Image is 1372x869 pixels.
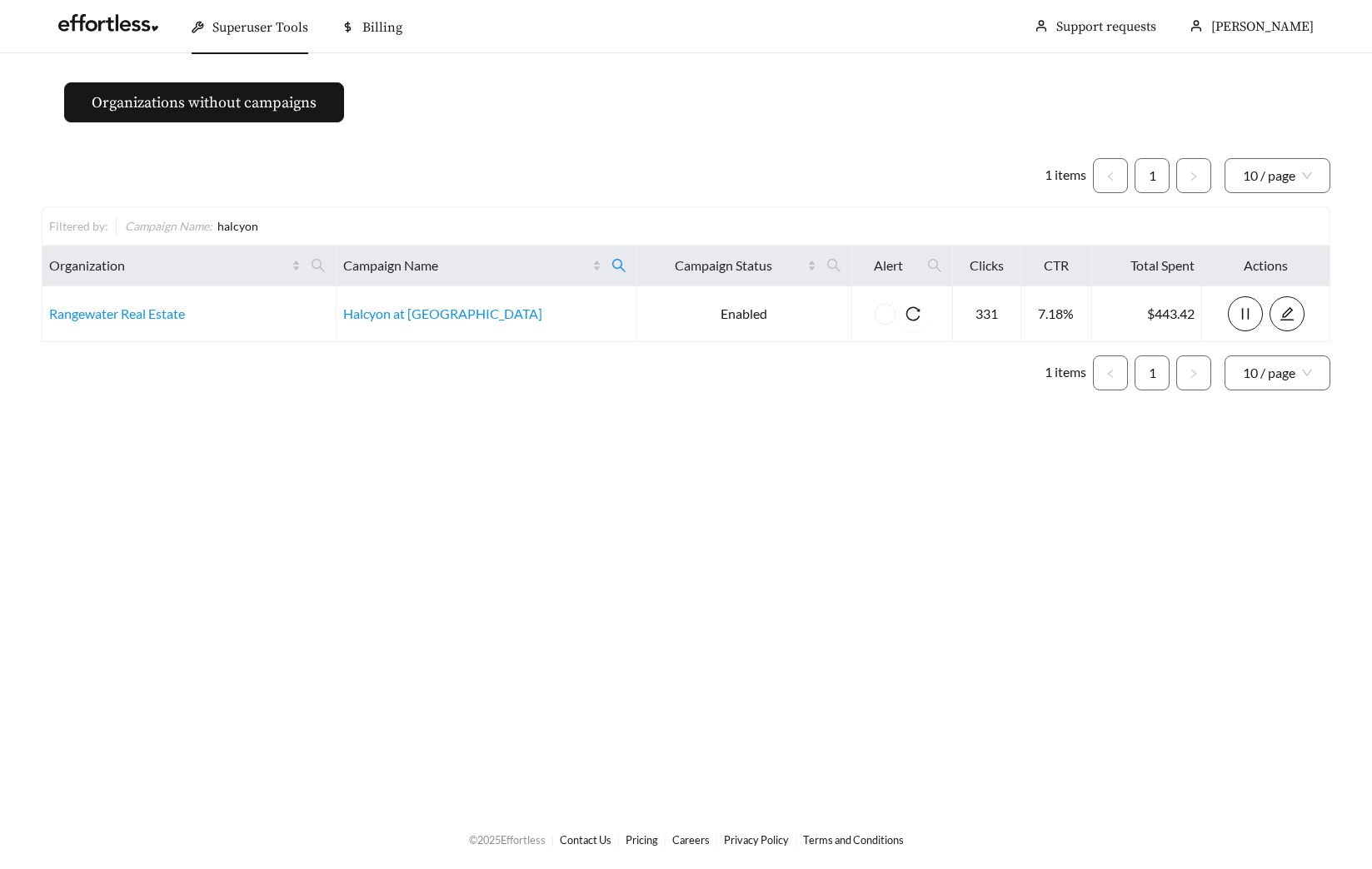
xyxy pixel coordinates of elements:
span: Campaign Status [644,256,804,276]
a: Contact Us [560,833,611,847]
span: search [927,258,942,273]
a: edit [1270,305,1305,321]
li: Previous Page [1093,355,1128,390]
th: CTR [1021,246,1092,286]
a: 1 [1135,159,1169,192]
button: left [1093,158,1128,193]
button: pause [1228,296,1263,331]
td: 7.18% [1021,286,1092,342]
a: Rangewater Real Estate [49,305,185,321]
a: Halcyon at [GEOGRAPHIC_DATA] [343,305,542,321]
button: Organizations without campaigns [64,82,344,122]
td: Enabled [637,286,852,342]
button: edit [1270,296,1305,331]
li: Next Page [1176,158,1211,193]
button: reload [896,296,930,331]
li: 1 [1135,355,1170,390]
span: search [826,258,841,273]
li: Next Page [1176,355,1211,390]
span: search [311,258,326,273]
span: Campaign Name [343,256,589,276]
span: right [1189,369,1199,379]
span: left [1105,171,1115,181]
span: reload [896,306,930,321]
div: Filtered by: [49,217,116,235]
li: 1 [1135,158,1170,193]
span: Billing [362,19,402,36]
span: left [1105,369,1115,379]
th: Actions [1202,246,1330,286]
td: $443.42 [1092,286,1203,342]
a: Privacy Policy [724,833,789,847]
span: search [605,252,633,279]
th: Total Spent [1092,246,1203,286]
span: search [820,252,848,279]
button: left [1093,355,1128,390]
li: 1 items [1045,355,1086,390]
a: Support requests [1056,18,1156,35]
button: right [1176,158,1211,193]
a: Pricing [626,833,658,847]
a: Careers [672,833,710,847]
div: Page Size [1225,355,1330,390]
li: 1 items [1045,158,1086,193]
a: 1 [1135,356,1169,390]
span: 10 / page [1243,159,1312,192]
span: Organization [49,256,288,276]
span: [PERSON_NAME] [1211,18,1314,35]
span: pause [1229,306,1262,321]
span: Organizations without campaigns [92,92,317,114]
td: 331 [953,286,1021,342]
span: © 2025 Effortless [469,833,546,847]
span: edit [1270,306,1304,321]
span: search [611,258,626,273]
span: halcyon [217,219,258,233]
span: search [920,252,949,279]
li: Previous Page [1093,158,1128,193]
a: Terms and Conditions [803,833,904,847]
span: Alert [859,256,917,276]
th: Clicks [953,246,1021,286]
span: 10 / page [1243,356,1312,390]
span: right [1189,171,1199,181]
span: Campaign Name : [125,219,212,233]
span: search [304,252,332,279]
span: Superuser Tools [212,19,308,36]
div: Page Size [1225,158,1330,193]
button: right [1176,355,1211,390]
